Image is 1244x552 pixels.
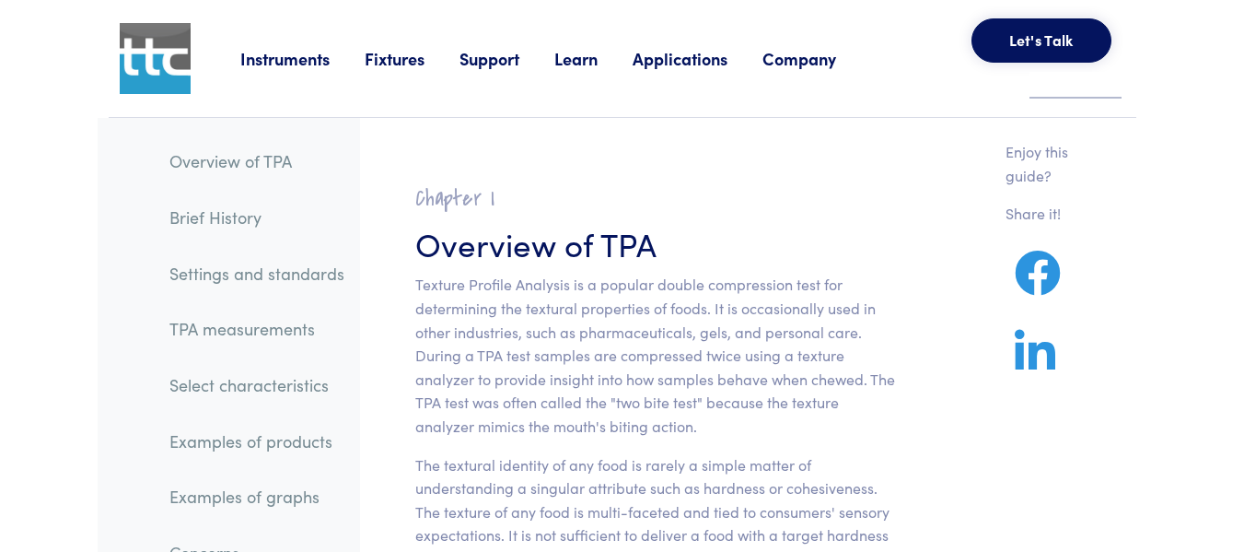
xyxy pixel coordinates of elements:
p: Share it! [1006,202,1092,226]
a: Learn [554,47,633,70]
a: Settings and standards [155,253,359,295]
a: Applications [633,47,762,70]
a: Examples of graphs [155,476,359,518]
h2: Chapter I [415,184,895,213]
a: Overview of TPA [155,140,359,182]
a: Support [459,47,554,70]
a: Brief History [155,196,359,239]
img: ttc_logo_1x1_v1.0.png [120,23,191,94]
a: Company [762,47,871,70]
p: Texture Profile Analysis is a popular double compression test for determining the textural proper... [415,273,895,438]
p: Enjoy this guide? [1006,140,1092,187]
a: Share on LinkedIn [1006,351,1064,374]
h3: Overview of TPA [415,220,895,265]
button: Let's Talk [971,18,1111,63]
a: TPA measurements [155,308,359,350]
a: Instruments [240,47,365,70]
a: Examples of products [155,420,359,463]
a: Fixtures [365,47,459,70]
a: Select characteristics [155,364,359,406]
